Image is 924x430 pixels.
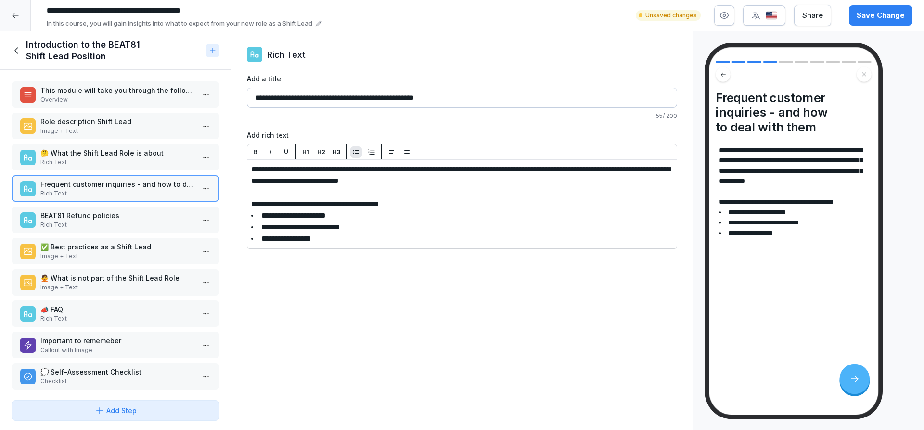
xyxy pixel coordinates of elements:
div: 📣 FAQRich Text [12,300,219,327]
h1: Introduction to the BEAT81 Shift Lead Position [26,39,202,62]
div: Frequent customer inquiries - and how to deal with themRich Text [12,175,219,202]
p: Rich Text [40,189,194,198]
label: Add a title [247,74,677,84]
p: Overview [40,95,194,104]
div: BEAT81 Refund policiesRich Text [12,207,219,233]
p: Rich Text [267,48,306,61]
button: Save Change [849,5,912,26]
button: H1 [300,146,311,158]
div: Save Change [857,10,905,21]
p: BEAT81 Refund policies [40,210,194,221]
p: Image + Text [40,283,194,292]
img: us.svg [766,11,777,20]
div: Important to rememeberCallout with Image [12,332,219,358]
p: Frequent customer inquiries - and how to deal with them [40,179,194,189]
p: Rich Text [40,221,194,229]
div: ✅ Best practices as a Shift LeadImage + Text [12,238,219,264]
div: 🙅 What is not part of the Shift Lead RoleImage + Text [12,269,219,296]
div: This module will take you through the following topics:Overview [12,81,219,108]
p: Role description Shift Lead [40,117,194,127]
h4: Frequent customer inquiries - and how to deal with them [716,91,871,134]
div: Role description Shift LeadImage + Text [12,113,219,139]
button: Share [794,5,831,26]
p: H2 [317,148,325,156]
p: Image + Text [40,127,194,135]
p: 55 / 200 [247,112,677,120]
p: H1 [302,148,309,156]
div: 🤔 What the Shift Lead Role is aboutRich Text [12,144,219,170]
p: Rich Text [40,314,194,323]
p: Important to rememeber [40,336,194,346]
div: Add Step [95,405,137,416]
div: 💭 Self-Assessment ChecklistChecklist [12,363,219,390]
button: Add Step [12,400,219,421]
button: H2 [315,146,327,158]
p: 💭 Self-Assessment Checklist [40,367,194,377]
p: Checklist [40,377,194,386]
p: In this course, you will gain insights into what to expect from your new role as a Shift Lead [47,19,312,28]
p: ✅ Best practices as a Shift Lead [40,242,194,252]
p: 📣 FAQ [40,304,194,314]
button: H3 [331,146,342,158]
label: Add rich text [247,130,677,140]
p: Unsaved changes [645,11,697,20]
p: Callout with Image [40,346,194,354]
p: Rich Text [40,158,194,167]
p: H3 [333,148,340,156]
div: Share [802,10,823,21]
p: This module will take you through the following topics: [40,85,194,95]
p: Image + Text [40,252,194,261]
p: 🤔 What the Shift Lead Role is about [40,148,194,158]
p: 🙅 What is not part of the Shift Lead Role [40,273,194,283]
